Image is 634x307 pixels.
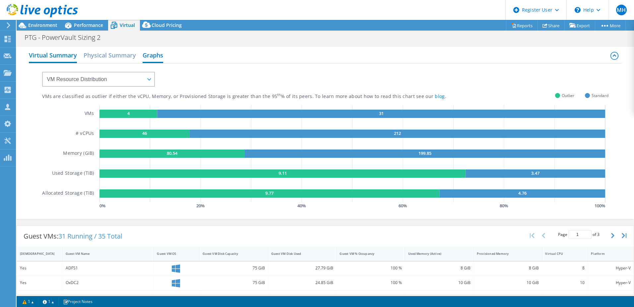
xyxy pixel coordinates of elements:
[74,22,103,28] span: Performance
[84,49,136,62] h2: Physical Summary
[595,20,626,31] a: More
[379,110,383,116] text: 31
[58,297,97,306] a: Project Notes
[66,264,151,272] div: ADFS1
[99,202,608,209] svg: GaugeChartPercentageAxisTexta
[271,279,334,286] div: 24.85 GiB
[265,190,274,196] text: 9.77
[545,252,577,256] div: Virtual CPU
[538,20,565,31] a: Share
[127,110,130,116] text: 4
[66,252,143,256] div: Guest VM Name
[196,203,205,209] text: 20 %
[477,252,531,256] div: Provisioned Memory
[592,92,608,99] span: Standard
[616,5,627,15] span: MH
[500,203,508,209] text: 80 %
[20,279,59,286] div: Yes
[22,34,111,41] h1: PTG - PowerVault Sizing 2
[545,264,585,272] div: 8
[408,279,471,286] div: 10 GiB
[76,130,94,138] h5: # vCPUs
[63,150,94,158] h5: Memory (GiB)
[157,252,188,256] div: Guest VM OS
[58,232,122,241] span: 31 Running / 35 Total
[597,232,600,237] span: 3
[28,22,57,28] span: Environment
[408,252,463,256] div: Used Memory (Active)
[271,294,334,301] div: 0 GiB
[531,170,539,176] text: 3.47
[591,294,631,301] div: Hyper-V
[167,150,178,156] text: 80.54
[595,203,605,209] text: 100 %
[477,294,539,301] div: 0 GiB
[143,49,163,63] h2: Graphs
[435,93,445,99] a: blog
[340,264,402,272] div: 100 %
[394,130,401,136] text: 212
[558,230,600,239] span: Page of
[85,110,94,118] h5: VMs
[120,22,135,28] span: Virtual
[545,294,585,301] div: 4
[518,190,526,196] text: 4.76
[203,264,265,272] div: 75 GiB
[568,230,592,239] input: jump to page
[297,203,306,209] text: 40 %
[591,252,623,256] div: Platform
[340,279,402,286] div: 100 %
[545,279,585,286] div: 10
[203,294,265,301] div: 0 GiB
[408,264,471,272] div: 8 GiB
[271,264,334,272] div: 27.79 GiB
[203,279,265,286] div: 75 GiB
[278,170,286,176] text: 9.11
[17,226,129,247] div: Guest VMs:
[42,93,479,100] div: VMs are classified as outlier if either the vCPU, Memory, or Provisioned Storage is greater than ...
[38,297,59,306] a: 1
[408,294,471,301] div: 0 GiB
[399,203,407,209] text: 60 %
[575,7,581,13] svg: \n
[477,264,539,272] div: 8 GiB
[591,264,631,272] div: Hyper-V
[20,252,51,256] div: [DEMOGRAPHIC_DATA]
[562,92,574,99] span: Outlier
[99,203,105,209] text: 0 %
[340,294,402,301] div: - %
[20,264,59,272] div: Yes
[203,252,257,256] div: Guest VM Disk Capacity
[142,130,147,136] text: 46
[477,279,539,286] div: 10 GiB
[29,49,77,63] h2: Virtual Summary
[18,297,38,306] a: 1
[506,20,538,31] a: Reports
[42,189,94,198] h5: Allocated Storage (TiB)
[277,92,281,97] sup: th
[340,252,394,256] div: Guest VM % Occupancy
[52,169,94,178] h5: Used Storage (TiB)
[564,20,595,31] a: Export
[66,279,151,286] div: OxDC2
[271,252,326,256] div: Guest VM Disk Used
[20,294,59,301] div: No
[591,279,631,286] div: Hyper-V
[418,150,431,156] text: 199.85
[152,22,182,28] span: Cloud Pricing
[66,294,151,301] div: OxfordVMM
